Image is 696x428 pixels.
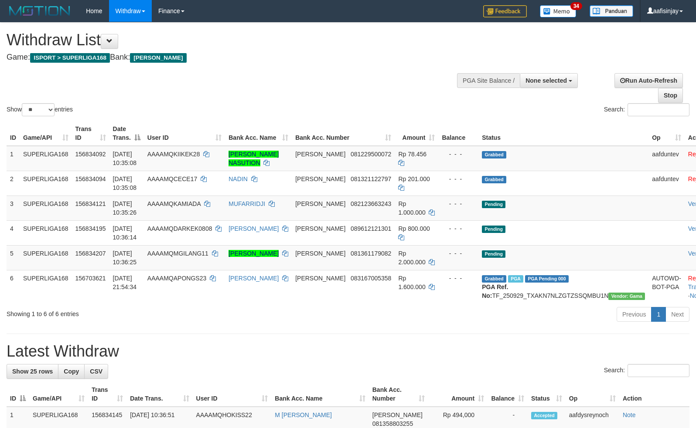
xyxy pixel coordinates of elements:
span: 34 [570,2,582,10]
th: ID [7,121,20,146]
span: Copy 082123663243 to clipboard [351,200,391,207]
a: MUFARRIDJI [229,200,265,207]
select: Showentries [22,103,55,116]
th: Date Trans.: activate to sort column ascending [126,382,192,407]
a: Note [623,411,636,418]
td: SUPERLIGA168 [20,220,72,245]
th: ID: activate to sort column descending [7,382,29,407]
span: Vendor URL: https://trx31.1velocity.biz [608,293,645,300]
td: 3 [7,195,20,220]
td: SUPERLIGA168 [20,171,72,195]
input: Search: [628,103,689,116]
th: Op: activate to sort column ascending [648,121,685,146]
div: - - - [442,274,475,283]
div: - - - [442,224,475,233]
td: 1 [7,146,20,171]
span: 156834092 [75,151,106,158]
th: Bank Acc. Number: activate to sort column ascending [292,121,395,146]
th: Amount: activate to sort column ascending [428,382,488,407]
td: SUPERLIGA168 [20,245,72,270]
span: Pending [482,201,505,208]
img: Button%20Memo.svg [540,5,577,17]
span: [DATE] 10:36:25 [113,250,137,266]
th: Bank Acc. Number: activate to sort column ascending [369,382,428,407]
span: 156703621 [75,275,106,282]
span: Marked by aafchhiseyha [508,275,523,283]
td: 4 [7,220,20,245]
label: Show entries [7,103,73,116]
a: Show 25 rows [7,364,58,379]
span: AAAAMQKIIKEK28 [147,151,200,158]
span: [PERSON_NAME] [295,200,345,207]
a: Stop [658,88,683,103]
td: AUTOWD-BOT-PGA [648,270,685,303]
span: ISPORT > SUPERLIGA168 [30,53,110,63]
span: Grabbed [482,176,506,183]
td: aafduntev [648,171,685,195]
th: Trans ID: activate to sort column ascending [72,121,109,146]
div: PGA Site Balance / [457,73,520,88]
img: panduan.png [590,5,633,17]
span: Grabbed [482,151,506,158]
th: Amount: activate to sort column ascending [395,121,438,146]
h4: Game: Bank: [7,53,455,62]
span: Copy [64,368,79,375]
span: [PERSON_NAME] [130,53,186,63]
span: Copy 081361179082 to clipboard [351,250,391,257]
th: User ID: activate to sort column ascending [193,382,272,407]
th: Status [478,121,648,146]
div: - - - [442,150,475,158]
span: Copy 081358803255 to clipboard [372,420,413,427]
span: Rp 2.000.000 [398,250,425,266]
div: - - - [442,249,475,258]
a: [PERSON_NAME] [229,275,279,282]
a: Run Auto-Refresh [614,73,683,88]
span: [DATE] 10:35:08 [113,151,137,166]
span: Rp 1.000.000 [398,200,425,216]
span: [DATE] 10:35:08 [113,175,137,191]
span: AAAAMQKAMIADA [147,200,201,207]
span: AAAAMQCECE17 [147,175,197,182]
div: - - - [442,175,475,183]
th: Balance [438,121,478,146]
div: - - - [442,199,475,208]
span: Pending [482,226,505,233]
a: NADIN [229,175,248,182]
button: None selected [520,73,578,88]
td: 2 [7,171,20,195]
a: 1 [651,307,666,322]
span: Rp 800.000 [398,225,430,232]
span: Rp 201.000 [398,175,430,182]
a: Previous [617,307,652,322]
span: AAAAMQMGILANG11 [147,250,208,257]
th: Action [619,382,689,407]
th: Bank Acc. Name: activate to sort column ascending [225,121,292,146]
span: 156834094 [75,175,106,182]
span: None selected [525,77,567,84]
span: 156834195 [75,225,106,232]
h1: Latest Withdraw [7,343,689,360]
img: MOTION_logo.png [7,4,73,17]
td: SUPERLIGA168 [20,195,72,220]
td: TF_250929_TXAKN7NLZGTZSSQMBU1N [478,270,648,303]
a: [PERSON_NAME] [229,250,279,257]
span: Pending [482,250,505,258]
span: CSV [90,368,102,375]
th: Bank Acc. Name: activate to sort column ascending [271,382,368,407]
span: Rp 1.600.000 [398,275,425,290]
span: Copy 081229500072 to clipboard [351,151,391,158]
td: SUPERLIGA168 [20,146,72,171]
span: Accepted [531,412,557,419]
th: User ID: activate to sort column ascending [144,121,225,146]
h1: Withdraw List [7,31,455,49]
span: Show 25 rows [12,368,53,375]
span: [PERSON_NAME] [372,411,423,418]
img: Feedback.jpg [483,5,527,17]
th: Status: activate to sort column ascending [528,382,566,407]
span: PGA Pending [525,275,569,283]
span: [DATE] 10:36:14 [113,225,137,241]
td: aafduntev [648,146,685,171]
div: Showing 1 to 6 of 6 entries [7,306,283,318]
span: [DATE] 21:54:34 [113,275,137,290]
span: [PERSON_NAME] [295,175,345,182]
